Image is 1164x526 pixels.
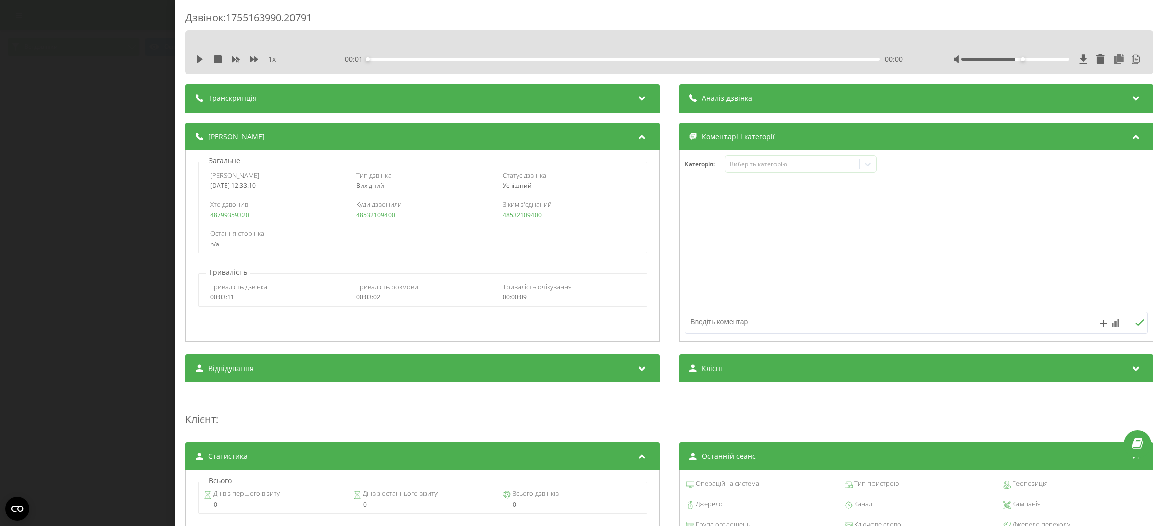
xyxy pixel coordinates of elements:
div: 0 [353,501,492,508]
button: Open CMP widget [5,497,29,521]
a: 48532109400 [356,211,395,219]
span: Аналіз дзвінка [702,93,752,103]
span: Всього дзвінків [510,489,558,499]
div: [DATE] 12:33:10 [210,182,343,189]
p: Всього [206,476,234,486]
span: Хто дзвонив [210,200,248,209]
span: Тривалість дзвінка [210,282,267,291]
p: Загальне [206,155,243,166]
span: Остання сторінка [210,229,264,238]
span: З ким з'єднаний [502,200,551,209]
span: - 00:01 [342,54,368,64]
span: Кампанія [1011,499,1041,509]
span: Статус дзвінка [502,171,546,180]
span: [PERSON_NAME] [210,171,259,180]
div: 0 [204,501,343,508]
a: 48799359320 [210,211,249,219]
span: 1 x [268,54,276,64]
div: Дзвінок : 1755163990.20791 [185,11,1153,30]
span: Днів з останнього візиту [361,489,438,499]
span: Тип дзвінка [356,171,392,180]
div: 0 [502,501,641,508]
div: n/a [210,241,635,248]
span: Куди дзвонили [356,200,402,209]
span: Успішний [502,181,531,190]
h4: Категорія : [685,161,725,168]
a: 48532109400 [502,211,541,219]
div: Виберіть категорію [729,160,855,168]
span: Геопозиція [1011,479,1048,489]
span: Канал [852,499,872,509]
div: 00:03:02 [356,294,489,301]
div: Accessibility label [1021,57,1025,61]
span: Клієнт [185,412,216,426]
span: Транскрипція [208,93,257,103]
span: Клієнт [702,363,724,374]
span: Джерело [694,499,723,509]
span: Останній сеанс [702,451,756,461]
span: 00:00 [885,54,903,64]
div: 00:00:09 [502,294,635,301]
span: Операційна система [694,479,759,489]
p: Тривалість [206,267,250,277]
span: Вихідний [356,181,384,190]
span: Тип пристрою [852,479,898,489]
span: Відвідування [208,363,254,374]
span: Коментарі і категорії [702,132,775,142]
span: [PERSON_NAME] [208,132,265,142]
span: Тривалість розмови [356,282,418,291]
span: Тривалість очікування [502,282,571,291]
span: Днів з першого візиту [212,489,280,499]
div: Accessibility label [366,57,370,61]
span: Статистика [208,451,248,461]
div: 00:03:11 [210,294,343,301]
div: : [185,392,1153,432]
